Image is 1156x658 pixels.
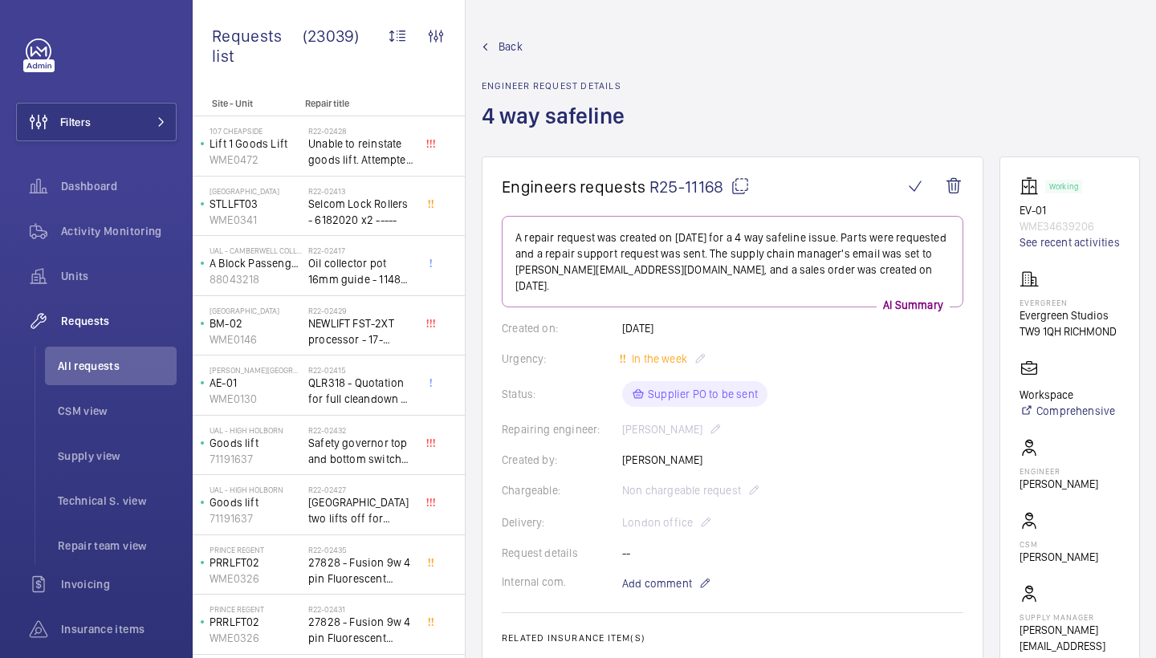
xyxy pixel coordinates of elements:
p: [PERSON_NAME][GEOGRAPHIC_DATA] [210,365,302,375]
p: 71191637 [210,451,302,467]
span: CSM view [58,403,177,419]
h2: R22-02428 [308,126,414,136]
h2: R22-02427 [308,485,414,494]
span: 27828 - Fusion 9w 4 pin Fluorescent Lamp / Bulb - Used on Prince regent lift No2 car top test con... [308,554,414,587]
span: Back [499,39,523,55]
span: Safety governor top and bottom switches not working from an immediate defect. Lift passenger lift... [308,435,414,467]
h1: 4 way safeline [482,101,634,156]
span: Engineers requests [502,177,646,197]
a: Comprehensive [1020,403,1115,419]
span: Units [61,268,177,284]
p: WME34639206 [1020,218,1120,234]
p: A repair request was created on [DATE] for a 4 way safeline issue. Parts were requested and a rep... [515,229,950,294]
p: WME0130 [210,391,302,407]
span: Dashboard [61,178,177,194]
p: Prince Regent [210,545,302,554]
button: Filters [16,103,177,141]
p: Evergreen [1020,298,1117,307]
span: Invoicing [61,576,177,592]
p: Evergreen Studios [1020,307,1117,323]
span: Requests [61,313,177,329]
h2: R22-02429 [308,306,414,315]
h2: R22-02417 [308,246,414,255]
span: Activity Monitoring [61,223,177,239]
p: A Block Passenger Lift 2 (B) L/H [210,255,302,271]
span: Unable to reinstate goods lift. Attempted to swap control boards with PL2, no difference. Technic... [308,136,414,168]
p: WME0326 [210,630,302,646]
p: [PERSON_NAME] [1020,549,1098,565]
h2: R22-02413 [308,186,414,196]
span: NEWLIFT FST-2XT processor - 17-02000003 1021,00 euros x1 [308,315,414,347]
p: EV-01 [1020,202,1120,218]
span: Repair team view [58,538,177,554]
h2: Engineer request details [482,80,634,91]
span: Selcom Lock Rollers - 6182020 x2 ----- [308,196,414,228]
span: Insurance items [61,621,177,637]
p: Engineer [1020,466,1098,476]
p: Repair title [305,98,411,109]
p: Workspace [1020,387,1115,403]
p: [GEOGRAPHIC_DATA] [210,306,302,315]
p: WME0472 [210,152,302,168]
p: UAL - High Holborn [210,485,302,494]
h2: Related insurance item(s) [502,632,963,644]
p: Supply manager [1020,612,1120,622]
h2: R22-02432 [308,425,414,435]
p: AE-01 [210,375,302,391]
p: STLLFT03 [210,196,302,212]
p: 107 Cheapside [210,126,302,136]
span: R25-11168 [649,177,750,197]
p: [GEOGRAPHIC_DATA] [210,186,302,196]
p: WME0146 [210,331,302,347]
span: 27828 - Fusion 9w 4 pin Fluorescent Lamp / Bulb - Used on Prince regent lift No2 car top test con... [308,614,414,646]
span: Add comment [622,575,692,591]
p: CSM [1020,539,1098,549]
p: Prince Regent [210,604,302,614]
p: Goods lift [210,494,302,510]
p: WME0326 [210,571,302,587]
p: PRRLFT02 [210,614,302,630]
p: UAL - Camberwell College of Arts [210,246,302,255]
a: See recent activities [1020,234,1120,250]
img: elevator.svg [1020,177,1045,196]
span: Filters [60,114,91,130]
span: Technical S. view [58,493,177,509]
p: Lift 1 Goods Lift [210,136,302,152]
p: UAL - High Holborn [210,425,302,435]
p: 88043218 [210,271,302,287]
p: 71191637 [210,510,302,526]
span: Requests list [212,26,303,66]
span: Supply view [58,448,177,464]
p: Working [1049,184,1078,189]
p: [PERSON_NAME] [1020,476,1098,492]
p: WME0341 [210,212,302,228]
span: [GEOGRAPHIC_DATA] two lifts off for safety governor rope switches at top and bottom. Immediate de... [308,494,414,526]
h2: R22-02431 [308,604,414,614]
p: TW9 1QH RICHMOND [1020,323,1117,339]
p: Goods lift [210,435,302,451]
h2: R22-02435 [308,545,414,554]
p: PRRLFT02 [210,554,302,571]
p: AI Summary [877,297,950,313]
p: Site - Unit [193,98,299,109]
span: All requests [58,358,177,374]
span: Oil collector pot 16mm guide - 11482 x2 [308,255,414,287]
span: QLR318 - Quotation for full cleandown of lift and motor room at, Workspace, [PERSON_NAME][GEOGRAP... [308,375,414,407]
p: BM-02 [210,315,302,331]
h2: R22-02415 [308,365,414,375]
